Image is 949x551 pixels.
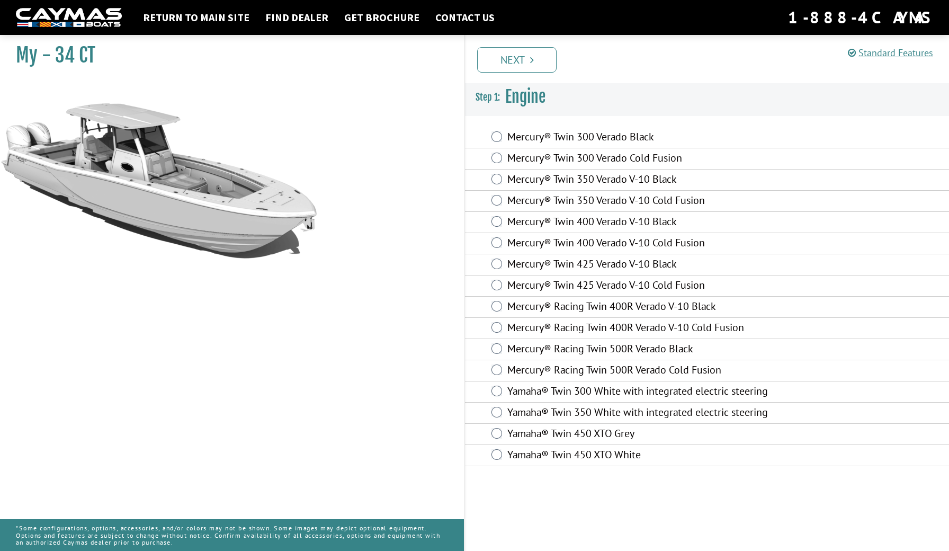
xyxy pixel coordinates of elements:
[507,236,772,252] label: Mercury® Twin 400 Verado V-10 Cold Fusion
[507,406,772,421] label: Yamaha® Twin 350 White with integrated electric steering
[507,321,772,336] label: Mercury® Racing Twin 400R Verado V-10 Cold Fusion
[507,342,772,358] label: Mercury® Racing Twin 500R Verado Black
[507,279,772,294] label: Mercury® Twin 425 Verado V-10 Cold Fusion
[507,427,772,442] label: Yamaha® Twin 450 XTO Grey
[507,257,772,273] label: Mercury® Twin 425 Verado V-10 Black
[507,448,772,464] label: Yamaha® Twin 450 XTO White
[138,11,255,24] a: Return to main site
[507,194,772,209] label: Mercury® Twin 350 Verado V-10 Cold Fusion
[339,11,425,24] a: Get Brochure
[507,363,772,379] label: Mercury® Racing Twin 500R Verado Cold Fusion
[475,46,949,73] ul: Pagination
[507,173,772,188] label: Mercury® Twin 350 Verado V-10 Black
[788,6,933,29] div: 1-888-4CAYMAS
[465,77,949,117] h3: Engine
[507,300,772,315] label: Mercury® Racing Twin 400R Verado V-10 Black
[260,11,334,24] a: Find Dealer
[507,215,772,230] label: Mercury® Twin 400 Verado V-10 Black
[507,385,772,400] label: Yamaha® Twin 300 White with integrated electric steering
[848,47,933,59] a: Standard Features
[16,519,448,551] p: *Some configurations, options, accessories, and/or colors may not be shown. Some images may depic...
[16,43,437,67] h1: My - 34 CT
[430,11,500,24] a: Contact Us
[507,130,772,146] label: Mercury® Twin 300 Verado Black
[507,152,772,167] label: Mercury® Twin 300 Verado Cold Fusion
[16,8,122,28] img: white-logo-c9c8dbefe5ff5ceceb0f0178aa75bf4bb51f6bca0971e226c86eb53dfe498488.png
[477,47,557,73] a: Next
